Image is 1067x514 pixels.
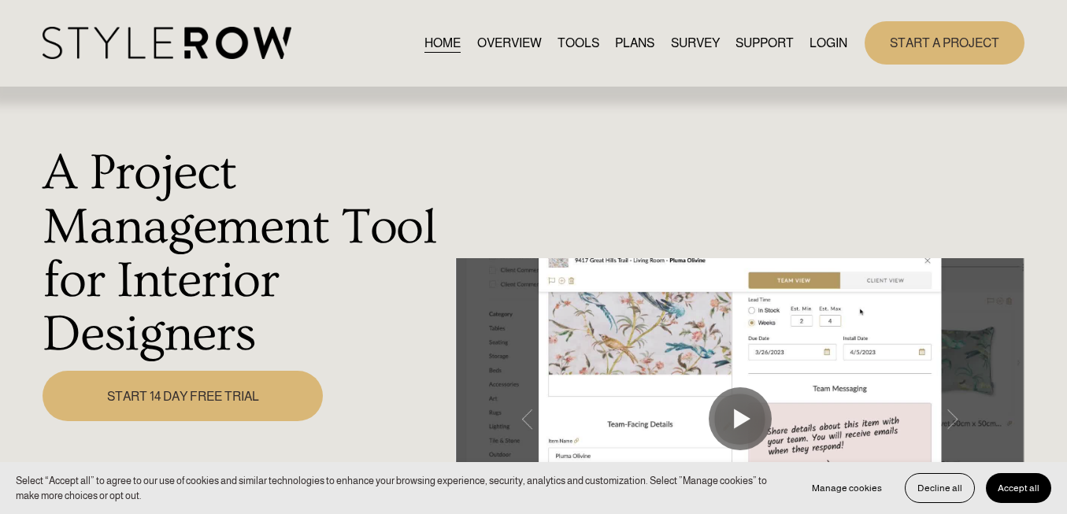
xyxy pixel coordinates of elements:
button: Accept all [986,473,1051,503]
a: folder dropdown [735,32,794,54]
p: Select “Accept all” to agree to our use of cookies and similar technologies to enhance your brows... [16,473,784,503]
span: Decline all [917,483,962,494]
button: Manage cookies [800,473,894,503]
a: OVERVIEW [477,32,542,54]
a: START 14 DAY FREE TRIAL [43,371,323,422]
span: SUPPORT [735,34,794,53]
a: LOGIN [810,32,847,54]
a: START A PROJECT [865,21,1024,65]
button: Play [709,387,772,450]
a: PLANS [615,32,654,54]
a: SURVEY [671,32,720,54]
a: TOOLS [558,32,599,54]
span: Manage cookies [812,483,882,494]
a: HOME [424,32,461,54]
h1: A Project Management Tool for Interior Designers [43,146,446,362]
img: StyleRow [43,27,291,59]
button: Decline all [905,473,975,503]
span: Accept all [998,483,1039,494]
